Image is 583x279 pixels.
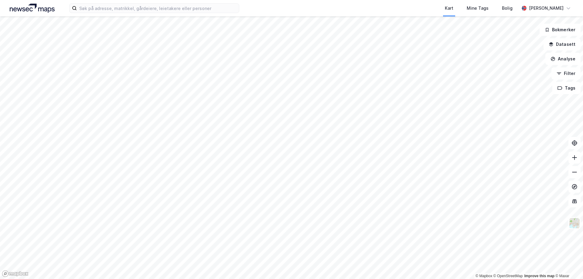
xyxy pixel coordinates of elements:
img: Z [569,217,580,229]
input: Søk på adresse, matrikkel, gårdeiere, leietakere eller personer [77,4,239,13]
a: Improve this map [524,274,554,278]
button: Tags [552,82,581,94]
button: Bokmerker [540,24,581,36]
div: Mine Tags [467,5,489,12]
button: Filter [551,67,581,80]
div: Kontrollprogram for chat [553,250,583,279]
a: Mapbox [476,274,492,278]
img: logo.a4113a55bc3d86da70a041830d287a7e.svg [10,4,55,13]
iframe: Chat Widget [553,250,583,279]
a: OpenStreetMap [493,274,523,278]
div: Kart [445,5,453,12]
div: Bolig [502,5,513,12]
a: Mapbox homepage [2,270,29,277]
button: Datasett [544,38,581,50]
div: [PERSON_NAME] [529,5,564,12]
button: Analyse [545,53,581,65]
